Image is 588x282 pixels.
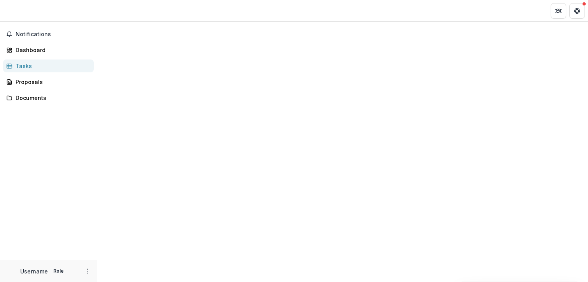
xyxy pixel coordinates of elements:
[83,266,92,276] button: More
[569,3,585,19] button: Get Help
[3,75,94,88] a: Proposals
[16,78,87,86] div: Proposals
[51,268,66,275] p: Role
[20,267,48,275] p: Username
[16,62,87,70] div: Tasks
[3,28,94,40] button: Notifications
[16,46,87,54] div: Dashboard
[16,94,87,102] div: Documents
[551,3,566,19] button: Partners
[3,44,94,56] a: Dashboard
[16,31,91,38] span: Notifications
[3,60,94,72] a: Tasks
[3,91,94,104] a: Documents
